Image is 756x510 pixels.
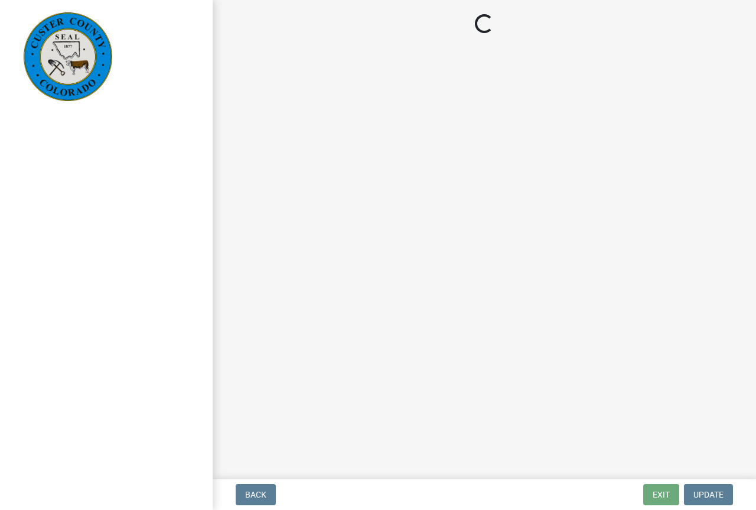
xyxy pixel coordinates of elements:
[684,484,733,505] button: Update
[24,12,112,101] img: Custer County, Colorado
[236,484,276,505] button: Back
[245,490,266,499] span: Back
[693,490,724,499] span: Update
[643,484,679,505] button: Exit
